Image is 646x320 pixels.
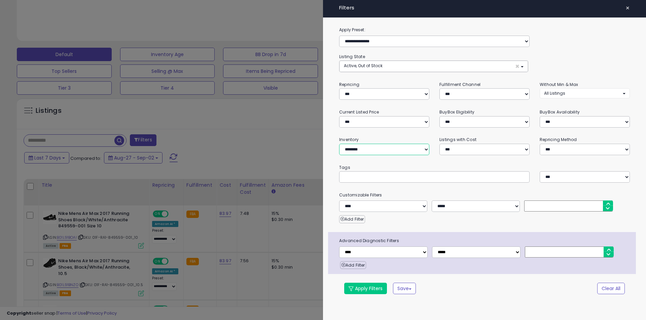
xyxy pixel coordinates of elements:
[339,5,630,11] h4: Filters
[339,54,365,59] small: Listing State
[540,82,578,87] small: Without Min & Max
[544,90,565,96] span: All Listings
[334,164,635,171] small: Tags
[540,109,580,115] small: BuyBox Availability
[439,82,480,87] small: Fulfillment Channel
[439,137,476,142] small: Listings with Cost
[439,109,474,115] small: BuyBox Eligibility
[393,283,416,294] button: Save
[540,137,577,142] small: Repricing Method
[334,237,636,244] span: Advanced Diagnostic Filters
[623,3,633,13] button: ×
[339,215,365,223] button: Add Filter
[340,261,366,269] button: Add Filter
[339,137,359,142] small: Inventory
[339,82,359,87] small: Repricing
[344,283,387,294] button: Apply Filters
[339,61,528,72] button: Active, Out of Stock ×
[625,3,630,13] span: ×
[339,109,379,115] small: Current Listed Price
[515,63,519,70] span: ×
[540,88,630,98] button: All Listings
[344,63,383,68] span: Active, Out of Stock
[334,26,635,34] label: Apply Preset:
[334,191,635,199] small: Customizable Filters
[597,283,625,294] button: Clear All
